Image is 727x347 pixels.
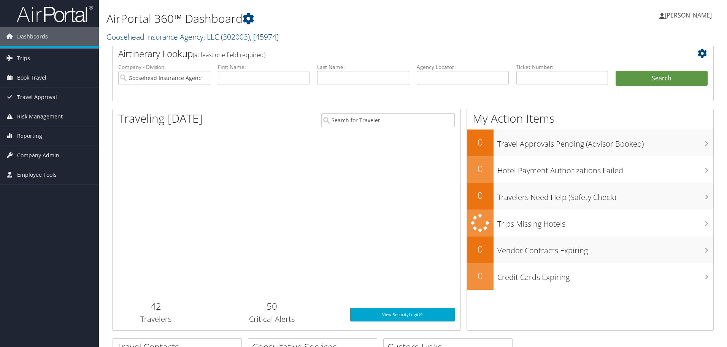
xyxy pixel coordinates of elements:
[467,156,713,183] a: 0Hotel Payment Authorizations Failed
[17,49,30,68] span: Trips
[616,71,708,86] button: Search
[467,263,713,290] a: 0Credit Cards Expiring
[118,110,203,126] h1: Traveling [DATE]
[205,300,339,313] h2: 50
[17,107,63,126] span: Risk Management
[665,11,712,19] span: [PERSON_NAME]
[516,63,608,71] label: Ticket Number:
[205,314,339,325] h3: Critical Alerts
[106,11,515,27] h1: AirPortal 360™ Dashboard
[497,241,713,256] h3: Vendor Contracts Expiring
[17,68,46,87] span: Book Travel
[17,27,48,46] span: Dashboards
[467,136,494,149] h2: 0
[17,146,59,165] span: Company Admin
[497,215,713,229] h3: Trips Missing Hotels
[118,63,210,71] label: Company - Division:
[193,51,265,59] span: (at least one field required)
[467,243,494,256] h2: 0
[17,165,57,184] span: Employee Tools
[118,300,194,313] h2: 42
[467,269,494,282] h2: 0
[321,113,455,127] input: Search for Traveler
[118,314,194,325] h3: Travelers
[659,4,719,27] a: [PERSON_NAME]
[497,188,713,203] h3: Travelers Need Help (Safety Check)
[467,189,494,202] h2: 0
[118,47,657,60] h2: Airtinerary Lookup
[17,5,93,23] img: airportal-logo.png
[218,63,310,71] label: First Name:
[317,63,409,71] label: Last Name:
[467,110,713,126] h1: My Action Items
[17,126,42,146] span: Reporting
[250,32,279,42] span: , [ 45974 ]
[106,32,279,42] a: Goosehead Insurance Agency, LLC
[417,63,509,71] label: Agency Locator:
[497,268,713,283] h3: Credit Cards Expiring
[17,88,57,107] span: Travel Approval
[497,135,713,149] h3: Travel Approvals Pending (Advisor Booked)
[221,32,250,42] span: ( 302003 )
[467,183,713,209] a: 0Travelers Need Help (Safety Check)
[467,162,494,175] h2: 0
[350,308,455,321] a: View SecurityLogic®
[467,130,713,156] a: 0Travel Approvals Pending (Advisor Booked)
[467,209,713,237] a: Trips Missing Hotels
[497,162,713,176] h3: Hotel Payment Authorizations Failed
[467,237,713,263] a: 0Vendor Contracts Expiring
